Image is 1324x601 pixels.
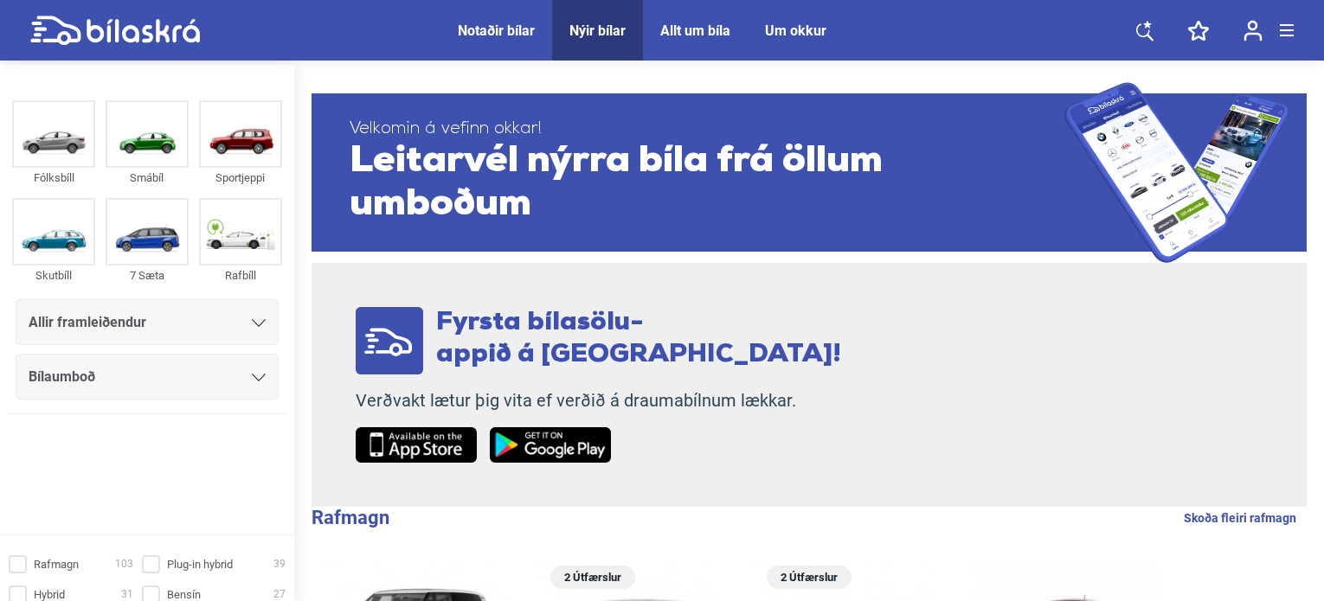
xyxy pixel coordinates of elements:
[660,22,730,39] a: Allt um bíla
[1244,20,1263,42] img: user-login.svg
[350,118,1064,140] span: Velkomin á vefinn okkar!
[350,140,1064,227] span: Leitarvél nýrra bíla frá öllum umboðum
[1184,507,1296,529] a: Skoða fleiri rafmagn
[273,555,286,573] span: 39
[436,310,841,368] span: Fyrsta bílasölu- appið á [GEOGRAPHIC_DATA]!
[12,265,95,285] div: Skutbíll
[765,22,826,39] a: Um okkur
[34,555,79,573] span: Rafmagn
[569,22,626,39] a: Nýir bílar
[29,310,146,335] span: Allir framleiðendur
[199,265,282,285] div: Rafbíll
[115,555,133,573] span: 103
[106,168,189,188] div: Smábíl
[106,265,189,285] div: 7 Sæta
[199,168,282,188] div: Sportjeppi
[312,82,1307,263] a: Velkomin á vefinn okkar!Leitarvél nýrra bíla frá öllum umboðum
[458,22,535,39] a: Notaðir bílar
[312,507,389,528] b: Rafmagn
[29,365,95,389] span: Bílaumboð
[356,390,841,412] p: Verðvakt lætur þig vita ef verðið á draumabílnum lækkar.
[559,566,627,589] span: 2 Útfærslur
[167,555,233,573] span: Plug-in hybrid
[775,566,843,589] span: 2 Útfærslur
[12,168,95,188] div: Fólksbíll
